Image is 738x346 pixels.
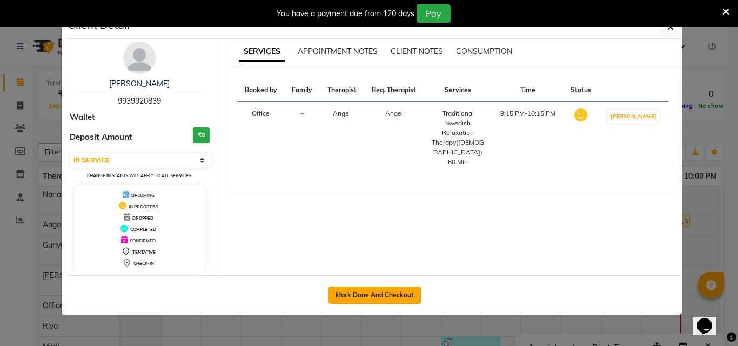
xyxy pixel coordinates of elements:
button: Pay [417,4,451,23]
span: CONFIRMED [130,238,156,243]
span: CHECK-IN [133,261,154,266]
td: 9:15 PM-10:15 PM [492,102,563,174]
img: avatar [123,42,156,74]
iframe: chat widget [693,303,727,335]
button: Mark Done And Checkout [328,287,421,304]
td: - [285,102,320,174]
h3: ₹0 [193,127,210,143]
th: Time [492,79,563,102]
span: SERVICES [239,42,285,62]
th: Status [563,79,599,102]
div: Traditional Swedish Relaxation Therapy([DEMOGRAPHIC_DATA]) 60 Min [431,108,486,167]
div: You have a payment due from 120 days [277,8,414,19]
th: Services [424,79,492,102]
th: Family [285,79,320,102]
span: TENTATIVE [132,249,156,255]
span: IN PROGRESS [129,204,158,209]
span: APPOINTMENT NOTES [298,46,378,56]
span: UPCOMING [131,193,155,198]
span: CLIENT NOTES [391,46,443,56]
th: Booked by [237,79,285,102]
span: 9939920839 [118,96,161,106]
td: Office [237,102,285,174]
span: Angel [385,109,403,117]
th: Therapist [320,79,364,102]
span: Angel [333,109,351,117]
small: Change in status will apply to all services. [87,173,192,178]
span: Wallet [70,111,95,124]
button: [PERSON_NAME] [608,110,659,123]
span: DROPPED [132,215,153,221]
a: [PERSON_NAME] [109,79,170,89]
span: COMPLETED [130,227,156,232]
span: Deposit Amount [70,131,132,144]
span: CONSUMPTION [456,46,512,56]
th: Req. Therapist [364,79,424,102]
